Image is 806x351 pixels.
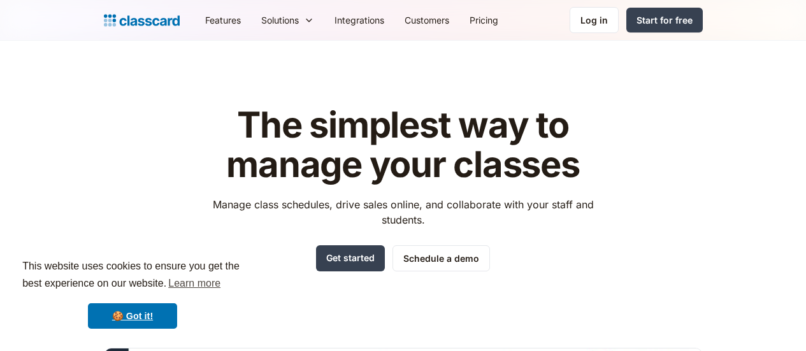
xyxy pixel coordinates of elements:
[88,303,177,329] a: dismiss cookie message
[195,6,251,34] a: Features
[459,6,508,34] a: Pricing
[570,7,619,33] a: Log in
[637,13,693,27] div: Start for free
[324,6,394,34] a: Integrations
[22,259,243,293] span: This website uses cookies to ensure you get the best experience on our website.
[10,247,255,341] div: cookieconsent
[392,245,490,271] a: Schedule a demo
[104,11,180,29] a: home
[201,197,605,227] p: Manage class schedules, drive sales online, and collaborate with your staff and students.
[201,106,605,184] h1: The simplest way to manage your classes
[394,6,459,34] a: Customers
[580,13,608,27] div: Log in
[166,274,222,293] a: learn more about cookies
[251,6,324,34] div: Solutions
[261,13,299,27] div: Solutions
[626,8,703,32] a: Start for free
[316,245,385,271] a: Get started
